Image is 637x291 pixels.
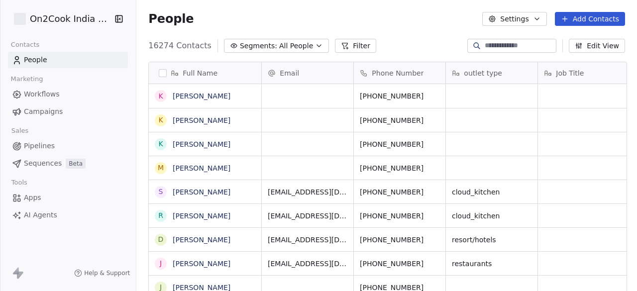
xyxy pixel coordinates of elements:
[280,68,299,78] span: Email
[8,207,128,223] a: AI Agents
[173,140,230,148] a: [PERSON_NAME]
[24,89,60,99] span: Workflows
[452,235,531,245] span: resort/hotels
[268,235,347,245] span: [EMAIL_ADDRESS][DOMAIN_NAME]
[360,235,439,245] span: [PHONE_NUMBER]
[6,72,47,87] span: Marketing
[173,92,230,100] a: [PERSON_NAME]
[173,260,230,268] a: [PERSON_NAME]
[268,187,347,197] span: [EMAIL_ADDRESS][DOMAIN_NAME]
[360,163,439,173] span: [PHONE_NUMBER]
[464,68,502,78] span: outlet type
[24,141,55,151] span: Pipelines
[84,269,130,277] span: Help & Support
[556,68,584,78] span: Job Title
[173,188,230,196] a: [PERSON_NAME]
[173,236,230,244] a: [PERSON_NAME]
[8,52,128,68] a: People
[555,12,625,26] button: Add Contacts
[160,258,162,269] div: J
[569,39,625,53] button: Edit View
[148,11,194,26] span: People
[24,55,47,65] span: People
[360,211,439,221] span: [PHONE_NUMBER]
[159,115,163,125] div: K
[24,158,62,169] span: Sequences
[74,269,130,277] a: Help & Support
[30,12,112,25] span: On2Cook India Pvt. Ltd.
[372,68,424,78] span: Phone Number
[159,139,163,149] div: K
[6,37,44,52] span: Contacts
[335,39,376,53] button: Filter
[173,164,230,172] a: [PERSON_NAME]
[8,155,128,172] a: SequencesBeta
[240,41,277,51] span: Segments:
[173,116,230,124] a: [PERSON_NAME]
[538,62,630,84] div: Job Title
[360,187,439,197] span: [PHONE_NUMBER]
[159,91,163,101] div: K
[482,12,546,26] button: Settings
[452,211,531,221] span: cloud_kitchen
[8,103,128,120] a: Campaigns
[360,115,439,125] span: [PHONE_NUMBER]
[8,86,128,102] a: Workflows
[149,62,261,84] div: Full Name
[354,62,445,84] div: Phone Number
[8,138,128,154] a: Pipelines
[8,190,128,206] a: Apps
[446,62,537,84] div: outlet type
[183,68,217,78] span: Full Name
[268,211,347,221] span: [EMAIL_ADDRESS][DOMAIN_NAME]
[360,259,439,269] span: [PHONE_NUMBER]
[158,210,163,221] div: R
[24,210,57,220] span: AI Agents
[360,91,439,101] span: [PHONE_NUMBER]
[262,62,353,84] div: Email
[12,10,107,27] button: On2Cook India Pvt. Ltd.
[159,187,163,197] div: S
[158,234,164,245] div: D
[452,187,531,197] span: cloud_kitchen
[24,106,63,117] span: Campaigns
[360,139,439,149] span: [PHONE_NUMBER]
[158,163,164,173] div: M
[24,193,41,203] span: Apps
[452,259,531,269] span: restaurants
[66,159,86,169] span: Beta
[148,40,212,52] span: 16274 Contacts
[268,259,347,269] span: [EMAIL_ADDRESS][DOMAIN_NAME]
[279,41,313,51] span: All People
[7,175,31,190] span: Tools
[173,212,230,220] a: [PERSON_NAME]
[7,123,33,138] span: Sales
